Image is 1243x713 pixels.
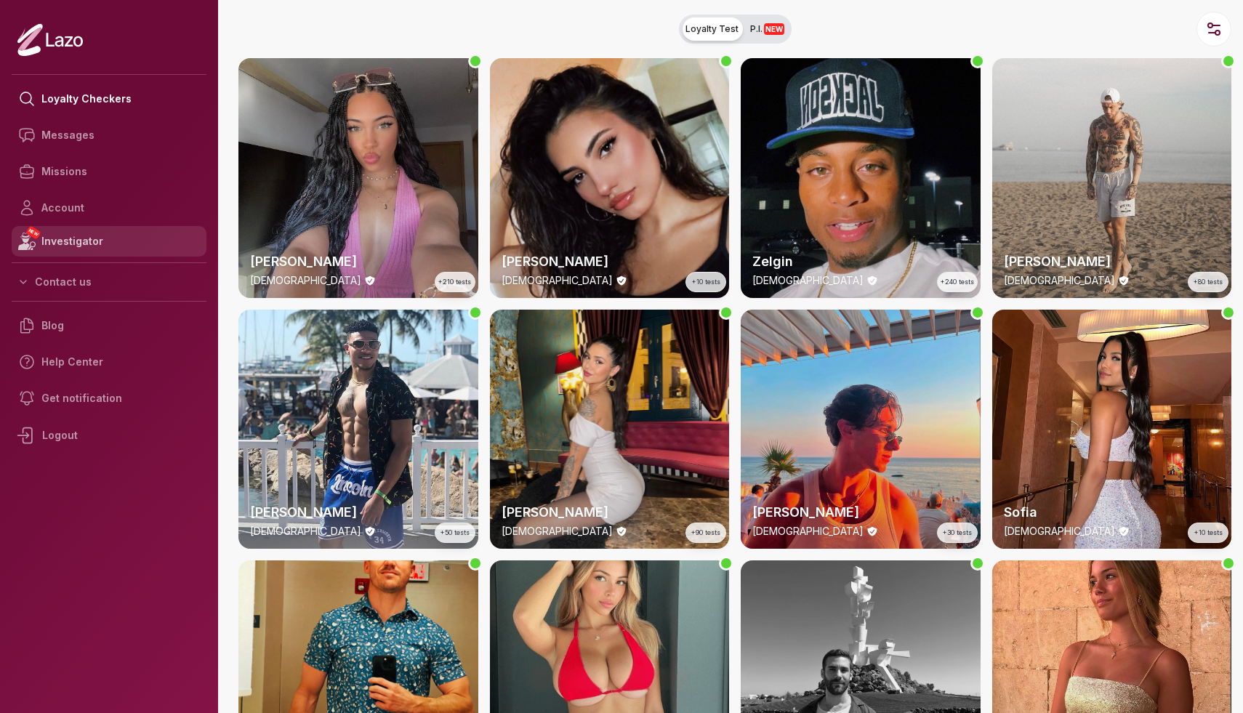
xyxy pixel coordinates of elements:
h2: Zelgin [752,251,969,272]
h2: [PERSON_NAME] [250,251,467,272]
a: thumbchecker[PERSON_NAME][DEMOGRAPHIC_DATA]+210 tests [238,58,478,298]
img: checker [992,310,1232,549]
span: P.I. [750,23,784,35]
a: thumbcheckerSofia[DEMOGRAPHIC_DATA]+10 tests [992,310,1232,549]
h2: [PERSON_NAME] [502,502,718,523]
img: checker [741,58,981,298]
p: [DEMOGRAPHIC_DATA] [752,524,864,539]
h2: Sofia [1004,502,1220,523]
h2: [PERSON_NAME] [502,251,718,272]
p: [DEMOGRAPHIC_DATA] [250,273,361,288]
img: checker [992,58,1232,298]
p: [DEMOGRAPHIC_DATA] [752,273,864,288]
a: thumbchecker[PERSON_NAME][DEMOGRAPHIC_DATA]+30 tests [741,310,981,549]
a: NEWInvestigator [12,226,206,257]
span: +50 tests [441,528,470,538]
img: checker [490,310,730,549]
span: NEW [764,23,784,35]
a: Loyalty Checkers [12,81,206,117]
p: [DEMOGRAPHIC_DATA] [250,524,361,539]
span: NEW [25,225,41,240]
a: thumbchecker[PERSON_NAME][DEMOGRAPHIC_DATA]+80 tests [992,58,1232,298]
span: +10 tests [692,277,720,287]
a: thumbchecker[PERSON_NAME][DEMOGRAPHIC_DATA]+10 tests [490,58,730,298]
span: +210 tests [438,277,471,287]
p: [DEMOGRAPHIC_DATA] [502,273,613,288]
span: +30 tests [943,528,972,538]
a: Missions [12,153,206,190]
span: Loyalty Test [685,23,739,35]
h2: [PERSON_NAME] [1004,251,1220,272]
p: [DEMOGRAPHIC_DATA] [1004,273,1115,288]
h2: [PERSON_NAME] [250,502,467,523]
a: Messages [12,117,206,153]
button: Contact us [12,269,206,295]
img: checker [741,310,981,549]
div: Logout [12,416,206,454]
span: +80 tests [1194,277,1223,287]
span: +240 tests [941,277,974,287]
img: checker [238,310,478,549]
a: Account [12,190,206,226]
a: thumbchecker[PERSON_NAME][DEMOGRAPHIC_DATA]+50 tests [238,310,478,549]
img: checker [490,58,730,298]
h2: [PERSON_NAME] [752,502,969,523]
p: [DEMOGRAPHIC_DATA] [502,524,613,539]
img: checker [238,58,478,298]
p: [DEMOGRAPHIC_DATA] [1004,524,1115,539]
a: Blog [12,307,206,344]
a: thumbcheckerZelgin[DEMOGRAPHIC_DATA]+240 tests [741,58,981,298]
a: Help Center [12,344,206,380]
a: Get notification [12,380,206,416]
a: thumbchecker[PERSON_NAME][DEMOGRAPHIC_DATA]+90 tests [490,310,730,549]
span: +10 tests [1194,528,1223,538]
span: +90 tests [691,528,720,538]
